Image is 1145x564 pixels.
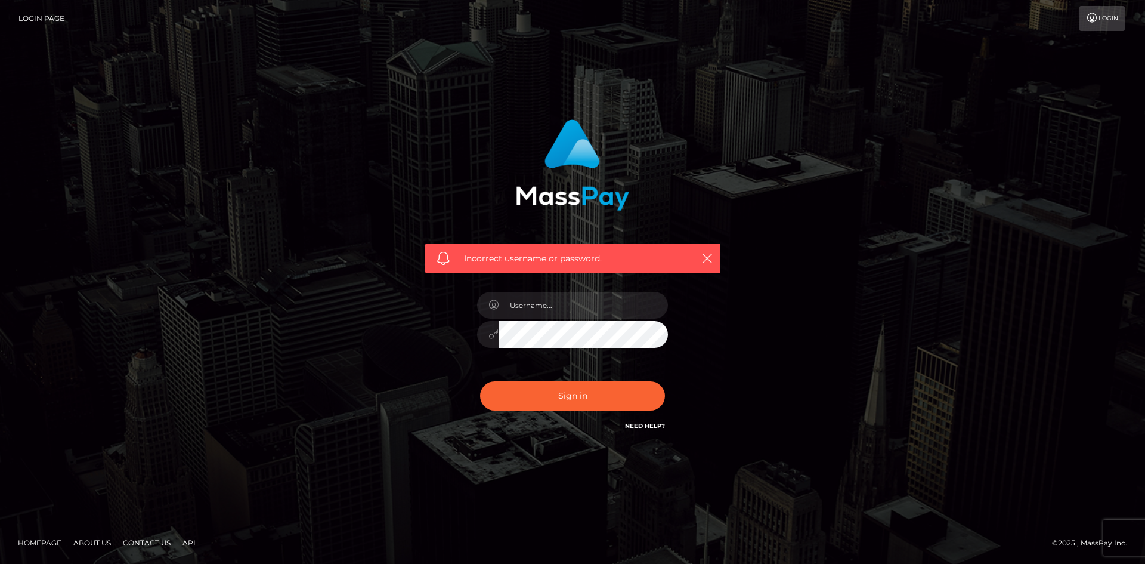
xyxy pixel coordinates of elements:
[18,6,64,31] a: Login Page
[69,534,116,552] a: About Us
[516,119,629,211] img: MassPay Login
[1079,6,1125,31] a: Login
[499,292,668,319] input: Username...
[118,534,175,552] a: Contact Us
[1052,537,1136,550] div: © 2025 , MassPay Inc.
[464,252,682,265] span: Incorrect username or password.
[480,381,665,411] button: Sign in
[178,534,200,552] a: API
[13,534,66,552] a: Homepage
[625,422,665,430] a: Need Help?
